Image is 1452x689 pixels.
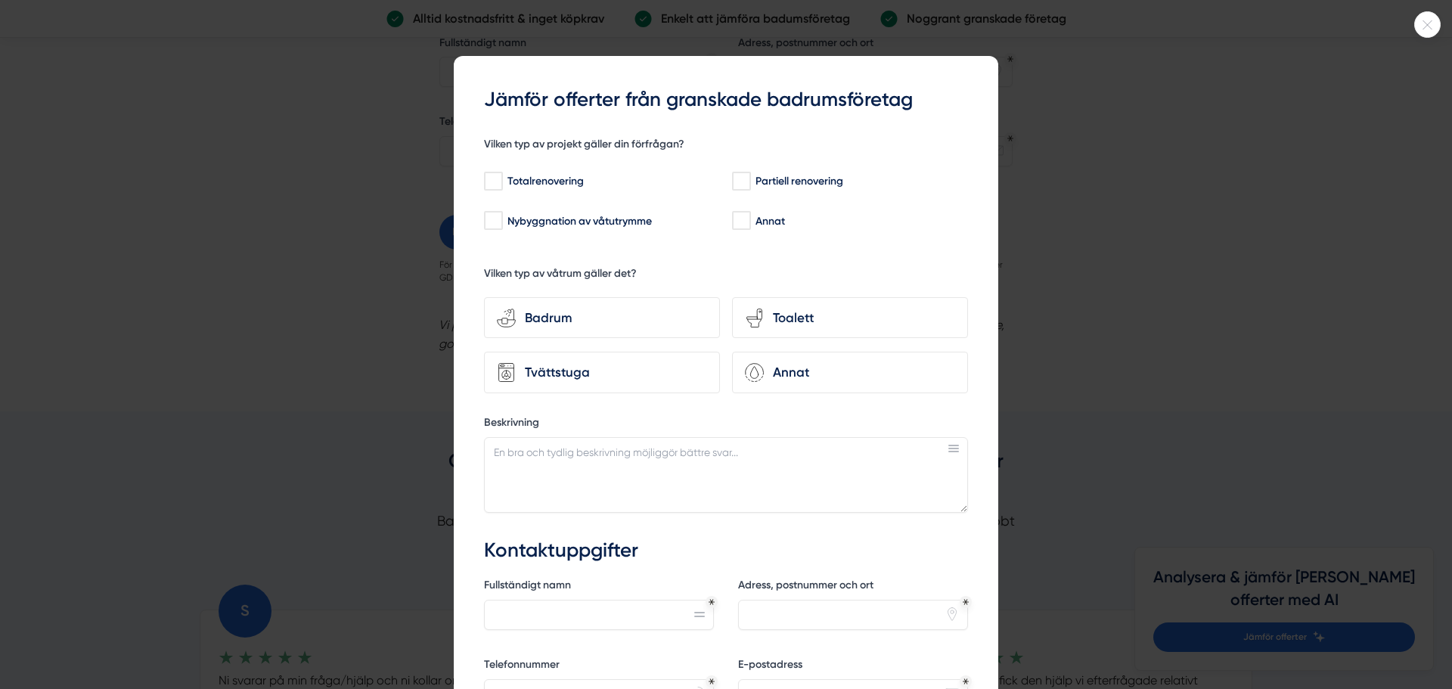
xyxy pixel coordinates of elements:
[484,578,714,597] label: Fullständigt namn
[484,174,501,189] input: Totalrenovering
[709,599,715,605] div: Obligatoriskt
[963,678,969,684] div: Obligatoriskt
[732,174,749,189] input: Partiell renovering
[484,213,501,228] input: Nybyggnation av våtutrymme
[738,578,968,597] label: Adress, postnummer och ort
[484,537,968,564] h3: Kontaktuppgifter
[484,415,968,434] label: Beskrivning
[963,599,969,605] div: Obligatoriskt
[484,657,714,676] label: Telefonnummer
[709,678,715,684] div: Obligatoriskt
[484,266,637,285] h5: Vilken typ av våtrum gäller det?
[484,137,684,156] h5: Vilken typ av projekt gäller din förfrågan?
[484,86,968,113] h3: Jämför offerter från granskade badrumsföretag
[738,657,968,676] label: E-postadress
[732,213,749,228] input: Annat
